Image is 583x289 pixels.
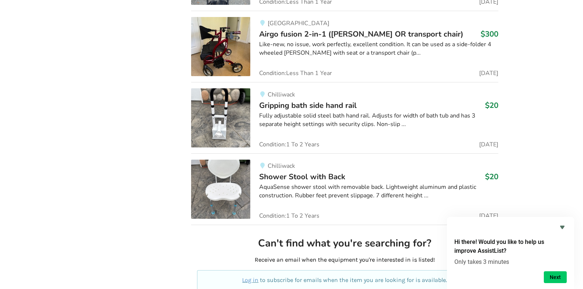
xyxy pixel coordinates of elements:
span: Condition: Less Than 1 Year [259,70,332,76]
p: Receive an email when the equipment you're interested in is listed! [197,256,492,264]
h2: Hi there! Would you like to help us improve AssistList? [454,238,567,255]
img: bathroom safety-gripping bath side hand rail [191,88,250,147]
div: Fully adjustable solid steel bath hand rail. Adjusts for width of bath tub and has 3 separate hei... [259,112,498,129]
span: Airgo fusion 2-in-1 ([PERSON_NAME] OR transport chair) [259,29,463,39]
div: AquaSense shower stool with removable back. Lightweight aluminum and plastic construction. Rubber... [259,183,498,200]
span: Condition: 1 To 2 Years [259,213,319,219]
button: Next question [544,271,567,283]
p: Only takes 3 minutes [454,258,567,265]
span: Gripping bath side hand rail [259,100,357,110]
span: Shower Stool with Back [259,171,345,182]
button: Hide survey [558,223,567,232]
img: bathroom safety-shower stool with back [191,160,250,219]
span: [DATE] [479,213,498,219]
span: [DATE] [479,142,498,147]
img: mobility-airgo fusion 2-in-1 (walker or transport chair) [191,17,250,76]
h3: $20 [485,101,498,110]
a: mobility-airgo fusion 2-in-1 (walker or transport chair)[GEOGRAPHIC_DATA]Airgo fusion 2-in-1 ([PE... [191,11,498,82]
h3: $300 [481,29,498,39]
a: bathroom safety-gripping bath side hand railChilliwackGripping bath side hand rail$20Fully adjust... [191,82,498,153]
div: Like-new, no issue, work perfectly, excellent condition. It can be used as a side-folder 4 wheele... [259,40,498,57]
h3: $20 [485,172,498,181]
a: Log in [242,276,258,283]
span: Chilliwack [268,162,295,170]
span: [GEOGRAPHIC_DATA] [268,19,329,27]
a: bathroom safety-shower stool with backChilliwackShower Stool with Back$20AquaSense shower stool w... [191,153,498,225]
span: Chilliwack [268,91,295,99]
span: Condition: 1 To 2 Years [259,142,319,147]
p: to subscribe for emails when the item you are looking for is available. [206,276,484,285]
div: Hi there! Would you like to help us improve AssistList? [454,223,567,283]
h2: Can't find what you're searching for? [197,237,492,250]
span: [DATE] [479,70,498,76]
